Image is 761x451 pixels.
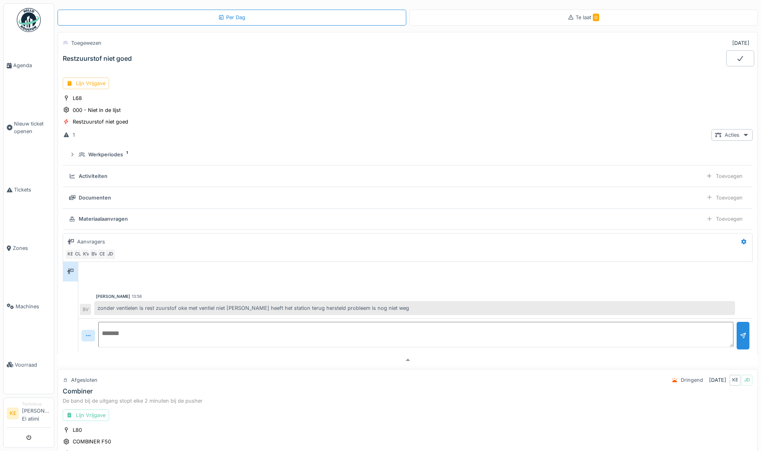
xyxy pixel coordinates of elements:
a: Voorraad [4,335,54,394]
div: BV [89,249,100,260]
div: zonder ventielen is rest zuurstof oke met ventiel niet [PERSON_NAME] heeft het station terug hers... [94,301,735,315]
div: Restzuurstof niet goed [63,55,132,62]
div: Toevoegen [703,213,746,225]
div: Per Dag [218,14,245,21]
div: JD [105,249,116,260]
a: Machines [4,277,54,335]
div: KE [65,249,76,260]
span: 0 [593,14,599,21]
div: JD [741,375,753,386]
li: [PERSON_NAME] El atimi [22,401,51,426]
div: Lijn Vrijgave [63,409,109,421]
div: KE [729,375,741,386]
div: [PERSON_NAME] [96,293,130,299]
div: [DATE] [709,376,726,384]
div: Lijn Vrijgave [63,78,109,89]
span: Te laat [576,14,599,20]
span: Voorraad [15,361,51,369]
div: CB [97,249,108,260]
div: L80 [73,426,82,434]
div: 1 [73,131,75,139]
summary: Werkperiodes1 [66,147,749,162]
summary: MateriaalaanvragenToevoegen [66,212,749,227]
span: Nieuw ticket openen [14,120,51,135]
a: Agenda [4,36,54,95]
img: Badge_color-CXgf-gQk.svg [17,8,41,32]
div: Afgesloten [71,376,97,384]
div: BV [80,304,91,315]
div: [DATE] [732,39,749,47]
div: Restzuurstof niet goed [73,118,128,126]
span: Zones [13,244,51,252]
summary: DocumentenToevoegen [66,190,749,205]
div: Activiteiten [79,172,107,180]
div: CU [73,249,84,260]
div: Acties [711,129,753,141]
summary: ActiviteitenToevoegen [66,169,749,184]
div: Documenten [79,194,111,202]
div: L68 [73,94,82,102]
div: COMBINER F50 [73,438,111,445]
a: Zones [4,219,54,277]
a: Tickets [4,161,54,219]
div: Combiner [63,387,93,395]
div: 13:56 [132,293,142,299]
div: 000 - Niet in de lijst [73,106,121,114]
li: KE [7,407,19,419]
div: De band bij de uitgang stopt elke 2 minuten bij de pusher [63,397,753,405]
a: Nieuw ticket openen [4,95,54,161]
a: KE Technicus[PERSON_NAME] El atimi [7,401,51,428]
span: Tickets [14,186,51,194]
span: Machines [16,303,51,310]
div: KV [81,249,92,260]
div: Dringend [681,376,703,384]
div: Toegewezen [71,39,101,47]
div: Technicus [22,401,51,407]
div: Werkperiodes [88,151,123,158]
div: Materiaalaanvragen [79,215,128,223]
div: Toevoegen [703,192,746,204]
div: Aanvragers [77,238,105,245]
span: Agenda [13,62,51,69]
div: Toevoegen [703,170,746,182]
